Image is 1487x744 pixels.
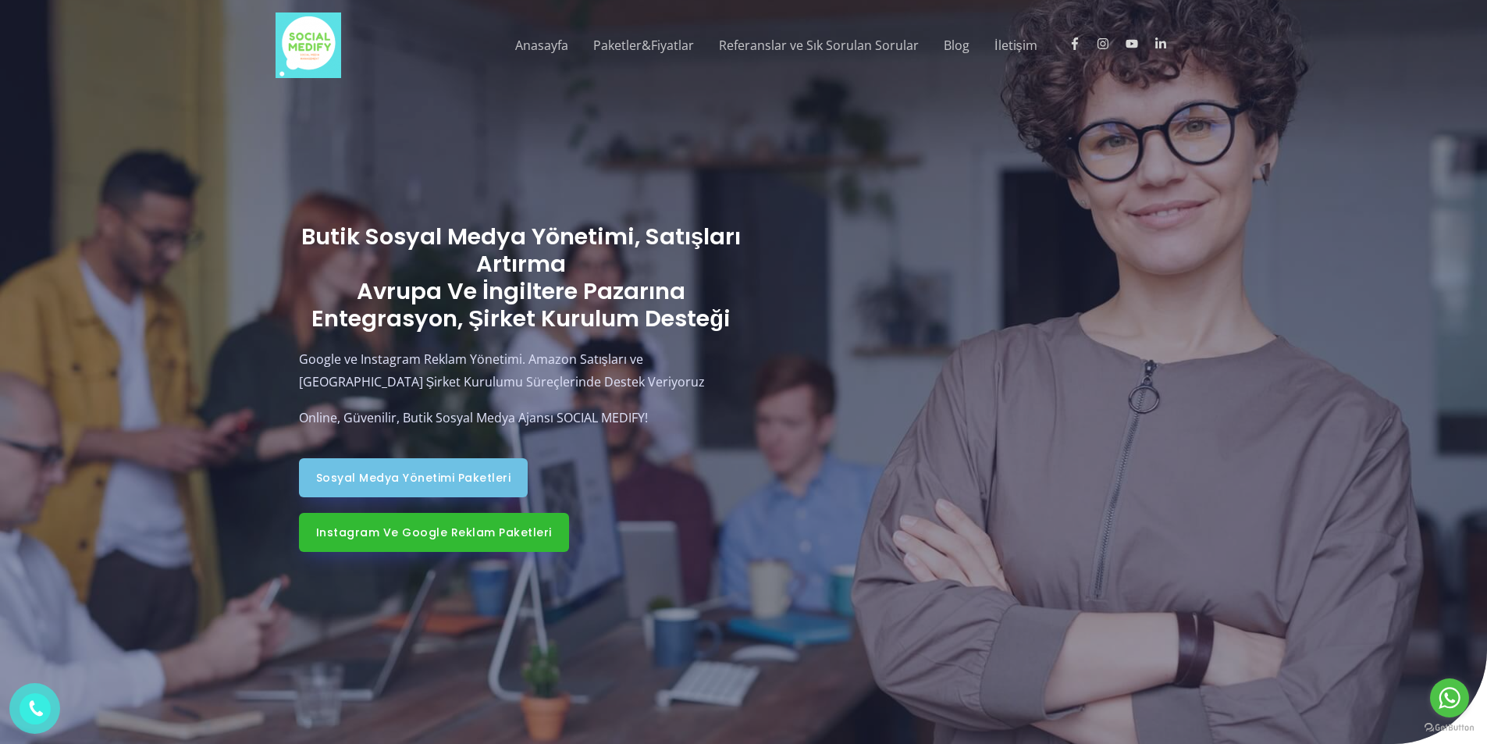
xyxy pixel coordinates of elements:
img: phone.png [25,699,44,718]
a: youtube [1126,37,1151,50]
a: Anasayfa [503,20,581,70]
a: Instagram ve Google Reklam Paketleri [299,513,569,552]
a: İletişim [982,20,1049,70]
p: Google ve Instagram Reklam Yönetimi. Amazon Satışları ve [GEOGRAPHIC_DATA] Şirket Kurulumu Süreçl... [299,348,744,394]
a: facebook-f [1069,37,1094,50]
a: Referanslar ve Sık Sorulan Sorular [706,20,931,70]
a: Paketler&Fiyatlar [581,20,706,70]
span: Sosyal Medya Yönetimi Paketleri [316,472,511,483]
a: linkedin-in [1154,37,1180,50]
a: instagram [1097,37,1122,50]
a: Go to whatsapp [1430,678,1469,717]
a: Go to GetButton.io website [1425,723,1475,733]
a: Blog [931,20,982,70]
span: Instagram ve Google Reklam Paketleri [316,527,552,538]
nav: Site Navigation [491,20,1211,70]
a: Sosyal Medya Yönetimi Paketleri [299,458,528,497]
p: Online, Güvenilir, Butik Sosyal Medya Ajansı SOCIAL MEDIFY! [299,407,744,430]
h2: Butik Sosyal Medya Yönetimi, Satışları Artırma Avrupa ve İngiltere pazarına Entegrasyon, Şirket K... [299,223,744,332]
